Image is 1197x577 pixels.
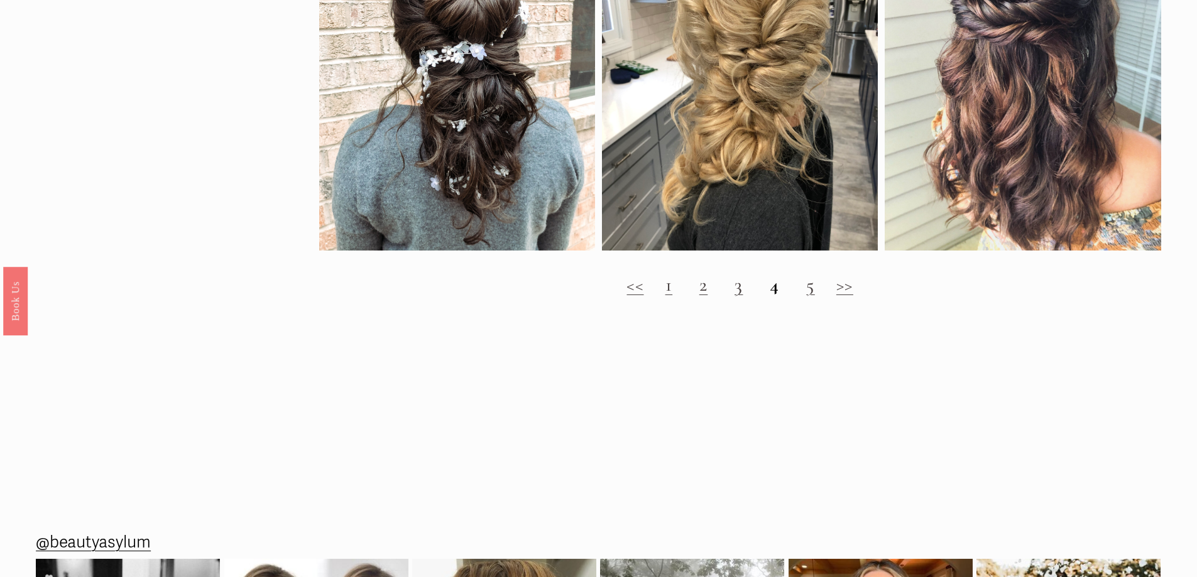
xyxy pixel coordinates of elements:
[770,273,780,296] strong: 4
[665,273,673,296] a: 1
[626,273,643,296] a: <<
[806,273,815,296] a: 5
[3,266,28,335] a: Book Us
[836,273,853,296] a: >>
[699,273,708,296] a: 2
[735,273,743,296] a: 3
[36,528,151,558] a: @beautyasylum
